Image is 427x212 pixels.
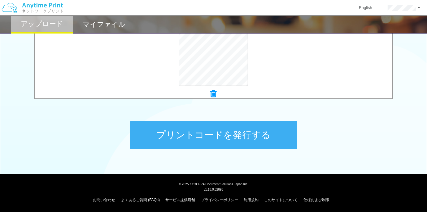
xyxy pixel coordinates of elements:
[21,20,63,28] h2: アップロード
[165,198,195,202] a: サービス提供店舗
[264,198,298,202] a: このサイトについて
[121,198,160,202] a: よくあるご質問 (FAQs)
[204,187,223,191] span: v1.18.0.32895
[303,198,329,202] a: 仕様および制限
[244,198,259,202] a: 利用規約
[83,21,125,28] h2: マイファイル
[130,121,297,149] button: プリントコードを発行する
[179,182,248,186] span: © 2025 KYOCERA Document Solutions Japan Inc.
[93,198,115,202] a: お問い合わせ
[201,198,238,202] a: プライバシーポリシー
